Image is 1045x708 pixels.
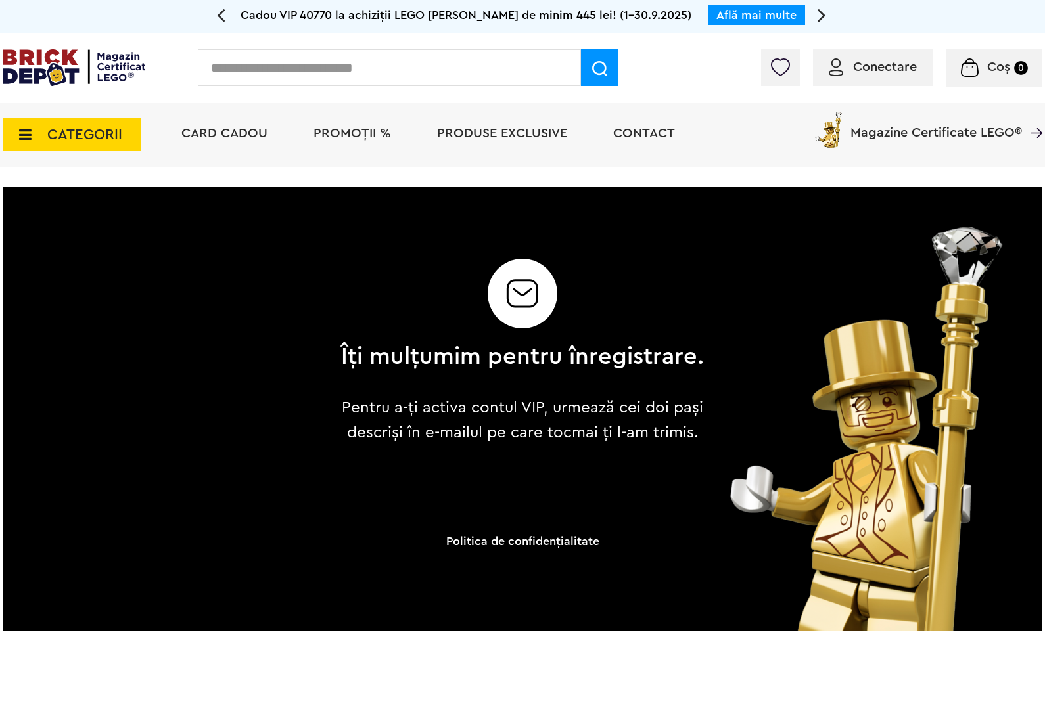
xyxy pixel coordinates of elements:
[987,60,1010,74] span: Coș
[331,395,714,445] p: Pentru a-ți activa contul VIP, urmează cei doi pași descriși în e-mailul pe care tocmai ți l-am t...
[1014,61,1028,75] small: 0
[241,9,691,21] span: Cadou VIP 40770 la achiziții LEGO [PERSON_NAME] de minim 445 lei! (1-30.9.2025)
[446,535,599,547] a: Politica de confidenţialitate
[1022,109,1042,122] a: Magazine Certificate LEGO®
[437,127,567,140] a: Produse exclusive
[716,9,797,21] a: Află mai multe
[341,344,705,369] h2: Îți mulțumim pentru înregistrare.
[829,60,917,74] a: Conectare
[47,127,122,142] span: CATEGORII
[313,127,391,140] a: PROMOȚII %
[850,109,1022,139] span: Magazine Certificate LEGO®
[853,60,917,74] span: Conectare
[613,127,675,140] a: Contact
[181,127,267,140] a: Card Cadou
